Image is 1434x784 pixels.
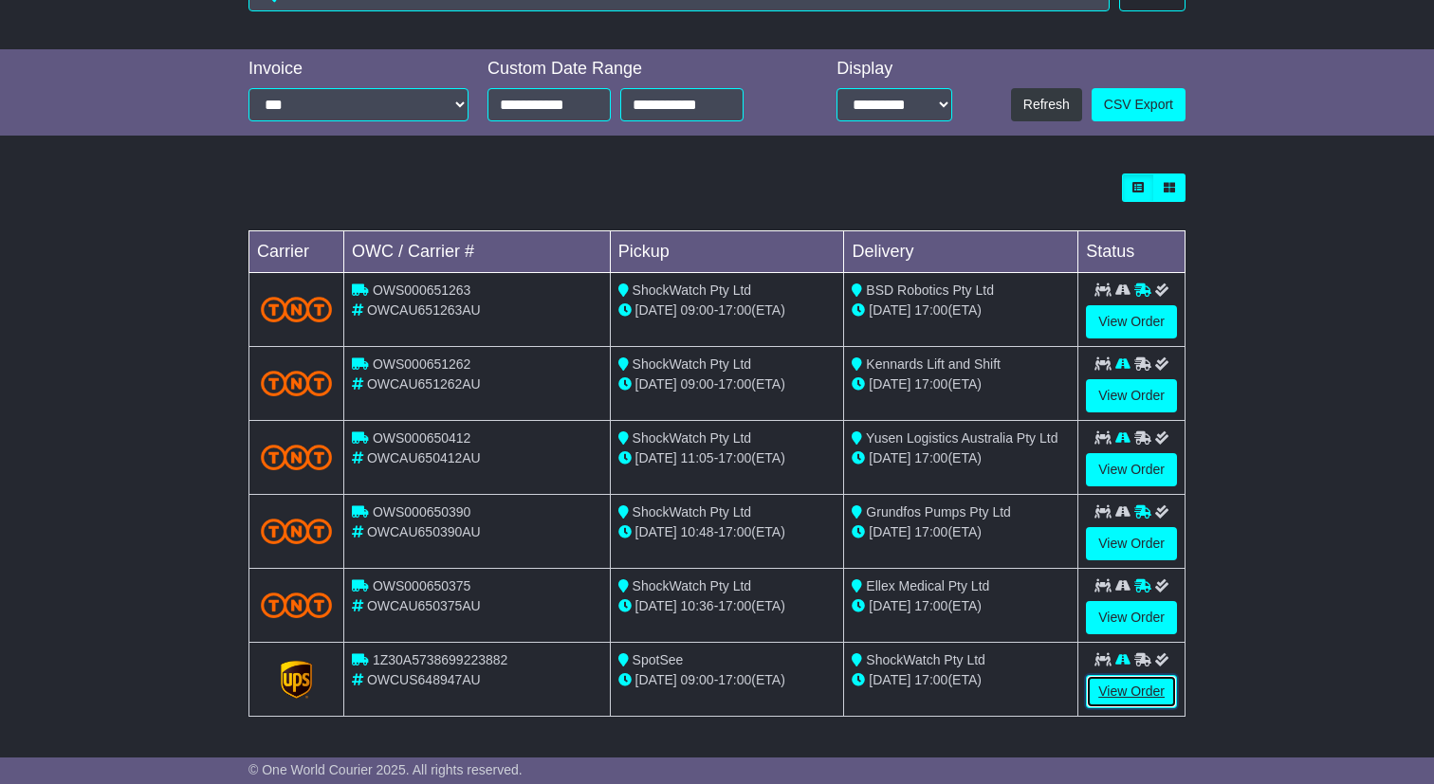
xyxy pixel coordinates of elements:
span: [DATE] [869,672,910,687]
div: - (ETA) [618,596,836,616]
span: ShockWatch Pty Ltd [633,283,752,298]
span: OWCAU650375AU [367,598,481,613]
span: 10:36 [681,598,714,613]
span: [DATE] [635,450,677,465]
span: [DATE] [869,450,910,465]
span: ShockWatch Pty Ltd [633,430,752,446]
a: View Order [1086,453,1177,486]
span: 17:00 [718,302,751,318]
div: (ETA) [852,522,1070,542]
span: [DATE] [869,598,910,613]
span: Yusen Logistics Australia Pty Ltd [866,430,1057,446]
a: View Order [1086,601,1177,634]
span: [DATE] [635,524,677,539]
div: - (ETA) [618,670,836,690]
div: - (ETA) [618,448,836,468]
span: 17:00 [718,598,751,613]
span: [DATE] [869,302,910,318]
div: (ETA) [852,596,1070,616]
div: - (ETA) [618,374,836,394]
span: Grundfos Pumps Pty Ltd [866,504,1011,520]
span: [DATE] [635,672,677,687]
td: Pickup [610,231,844,273]
span: 17:00 [718,524,751,539]
span: OWS000650375 [373,578,471,593]
div: - (ETA) [618,301,836,320]
img: GetCarrierServiceLogo [281,661,313,699]
div: - (ETA) [618,522,836,542]
span: 17:00 [914,598,947,613]
div: Display [836,59,952,80]
span: OWCUS648947AU [367,672,481,687]
button: Refresh [1011,88,1082,121]
td: Status [1078,231,1186,273]
span: 17:00 [914,450,947,465]
img: TNT_Domestic.png [261,371,332,396]
a: View Order [1086,675,1177,708]
span: 1Z30A5738699223882 [373,652,507,667]
span: OWS000650390 [373,504,471,520]
span: OWCAU650412AU [367,450,481,465]
div: (ETA) [852,301,1070,320]
div: (ETA) [852,670,1070,690]
span: Ellex Medical Pty Ltd [866,578,989,593]
img: TNT_Domestic.png [261,519,332,544]
span: ShockWatch Pty Ltd [633,504,752,520]
div: Custom Date Range [487,59,787,80]
span: 17:00 [914,302,947,318]
span: OWCAU650390AU [367,524,481,539]
a: CSV Export [1092,88,1186,121]
span: 17:00 [914,376,947,392]
span: ShockWatch Pty Ltd [866,652,985,667]
div: Invoice [248,59,469,80]
span: SpotSee [633,652,684,667]
span: [DATE] [869,524,910,539]
span: Kennards Lift and Shift [866,356,1001,372]
span: 09:00 [681,376,714,392]
span: 11:05 [681,450,714,465]
img: TNT_Domestic.png [261,445,332,470]
span: 09:00 [681,672,714,687]
span: 17:00 [718,450,751,465]
span: OWCAU651262AU [367,376,481,392]
span: OWS000651262 [373,356,471,372]
span: 09:00 [681,302,714,318]
td: OWC / Carrier # [344,231,611,273]
span: BSD Robotics Pty Ltd [866,283,994,298]
img: TNT_Domestic.png [261,593,332,618]
span: OWCAU651263AU [367,302,481,318]
span: © One World Courier 2025. All rights reserved. [248,762,523,777]
a: View Order [1086,379,1177,412]
span: ShockWatch Pty Ltd [633,356,752,372]
span: 17:00 [914,524,947,539]
span: 17:00 [718,672,751,687]
img: TNT_Domestic.png [261,297,332,322]
td: Delivery [844,231,1078,273]
span: [DATE] [635,376,677,392]
span: 17:00 [914,672,947,687]
span: [DATE] [869,376,910,392]
span: [DATE] [635,598,677,613]
span: OWS000650412 [373,430,471,446]
span: ShockWatch Pty Ltd [633,578,752,593]
div: (ETA) [852,448,1070,468]
span: OWS000651263 [373,283,471,298]
a: View Order [1086,305,1177,338]
a: View Order [1086,527,1177,560]
span: 17:00 [718,376,751,392]
div: (ETA) [852,374,1070,394]
td: Carrier [249,231,344,273]
span: 10:48 [681,524,714,539]
span: [DATE] [635,302,677,318]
